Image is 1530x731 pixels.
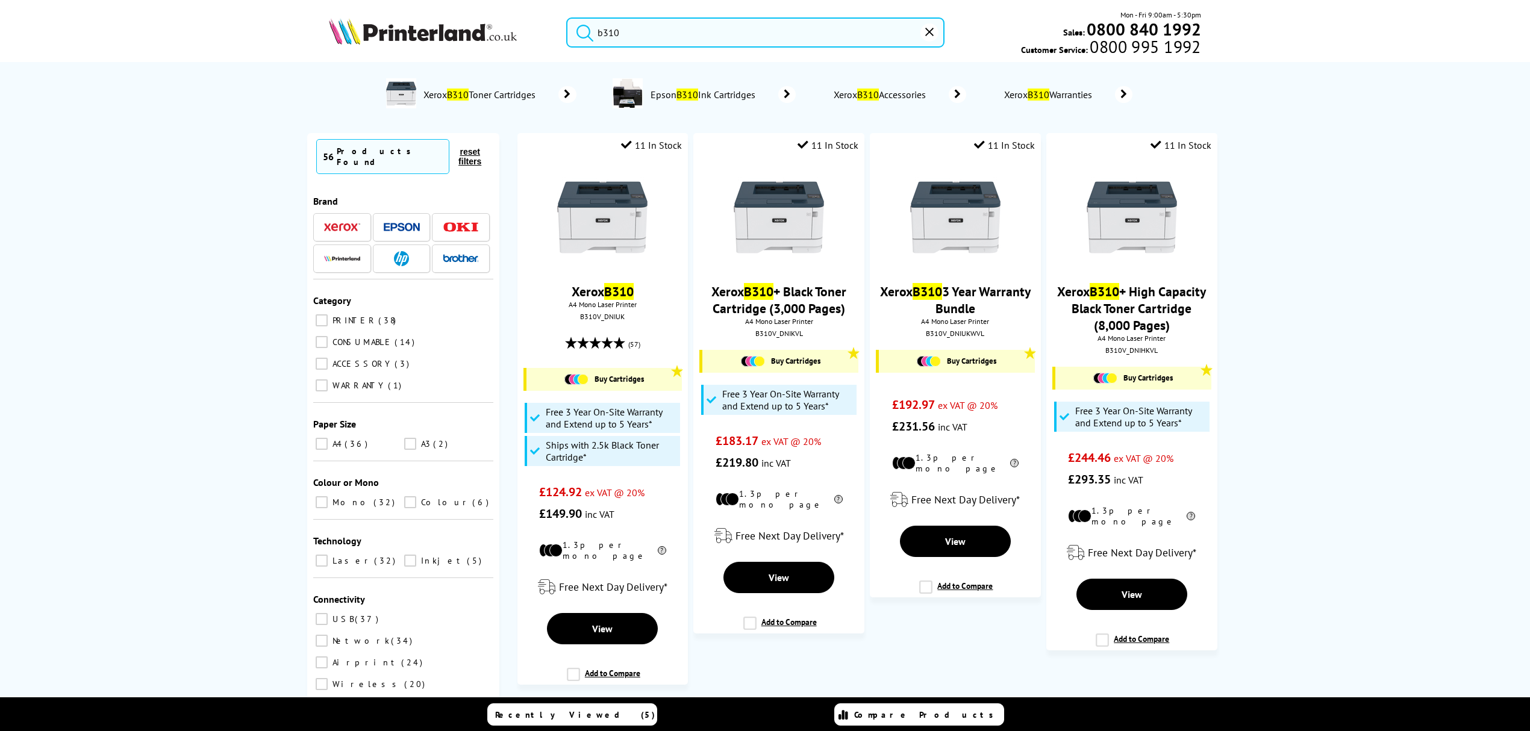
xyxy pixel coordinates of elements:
[559,580,667,594] span: Free Next Day Delivery*
[443,222,479,232] img: OKI
[532,374,676,385] a: Buy Cartridges
[395,358,412,369] span: 3
[1096,633,1169,656] label: Add to Compare
[495,709,655,720] span: Recently Viewed (5)
[913,283,942,300] mark: B310
[892,418,935,434] span: £231.56
[876,483,1034,517] div: modal_delivery
[1088,546,1196,559] span: Free Next Day Delivery*
[1114,474,1143,486] span: inc VAT
[1088,41,1201,52] span: 0800 995 1992
[422,89,541,101] span: Xerox Toner Cartridges
[546,406,677,430] span: Free 3 Year On-Site Warranty and Extend up to 5 Years*
[433,438,451,449] span: 2
[316,358,328,370] input: ACCESSORY 3
[595,374,644,384] span: Buy Cartridges
[316,496,328,508] input: Mono 32
[938,421,967,433] span: inc VAT
[876,317,1034,326] span: A4 Mono Laser Printer
[699,519,858,553] div: modal_delivery
[329,679,403,689] span: Wireless
[1061,373,1205,384] a: Buy Cartridges
[711,283,846,317] a: XeroxB310+ Black Toner Cartridge (3,000 Pages)
[857,89,879,101] mark: B310
[313,195,338,207] span: Brand
[443,254,479,263] img: Brother
[938,399,998,411] span: ex VAT @ 20%
[329,614,354,624] span: USB
[564,374,589,385] img: Cartridges
[345,438,370,449] span: 36
[1002,86,1132,103] a: XeroxB310Warranties
[1090,283,1119,300] mark: B310
[716,455,758,470] span: £219.80
[1120,9,1201,20] span: Mon - Fri 9:00am - 5:30pm
[313,535,361,547] span: Technology
[316,379,328,391] input: WARRANTY 1
[313,476,379,488] span: Colour or Mono
[723,562,834,593] a: View
[649,89,760,101] span: Epson Ink Cartridges
[316,656,328,668] input: Airprint 24
[313,294,351,306] span: Category
[313,593,365,605] span: Connectivity
[649,78,796,111] a: EpsonB310Ink Cartridges
[418,497,471,508] span: Colour
[539,506,582,521] span: £149.90
[355,614,381,624] span: 37
[388,380,404,391] span: 1
[422,78,576,111] a: XeroxB310Toner Cartridges
[324,255,360,261] img: Printerland
[1055,346,1208,355] div: B310V_DNIHKVL
[472,497,492,508] span: 6
[734,172,824,263] img: XeroxB310-Front-Main-Small.jpg
[1114,452,1173,464] span: ex VAT @ 20%
[716,488,843,510] li: 1.3p per mono page
[557,172,648,263] img: XeroxB310-Front-Main-Small.jpg
[585,508,614,520] span: inc VAT
[1068,505,1195,527] li: 1.3p per mono page
[404,496,416,508] input: Colour 6
[761,457,791,469] span: inc VAT
[329,315,377,326] span: PRINTER
[329,555,373,566] span: Laser
[567,668,640,691] label: Add to Compare
[743,617,817,639] label: Add to Compare
[741,356,765,367] img: Cartridges
[1087,172,1177,263] img: XeroxB310-Front-Main-Small.jpg
[539,484,582,500] span: £124.92
[316,314,328,326] input: PRINTER 38
[892,397,935,412] span: £192.97
[404,438,416,450] input: A3 2
[702,329,855,338] div: B310V_DNIKVL
[418,438,432,449] span: A3
[854,709,1000,720] span: Compare Products
[769,571,789,583] span: View
[699,317,858,326] span: A4 Mono Laser Printer
[329,358,393,369] span: ACCESSORY
[329,18,551,47] a: Printerland Logo
[378,315,399,326] span: 38
[401,657,425,668] span: 24
[329,380,387,391] span: WARRANTY
[585,487,645,499] span: ex VAT @ 20%
[1093,373,1117,384] img: Cartridges
[337,146,443,167] div: Products Found
[900,526,1011,557] a: View
[592,623,613,635] span: View
[394,251,409,266] img: HP
[467,555,484,566] span: 5
[1021,41,1201,55] span: Customer Service:
[879,329,1031,338] div: B310V_DNIUKWVL
[329,18,517,45] img: Printerland Logo
[572,283,634,300] a: XeroxB310
[798,139,858,151] div: 11 In Stock
[919,580,993,603] label: Add to Compare
[1068,450,1111,465] span: £244.46
[621,139,682,151] div: 11 In Stock
[628,333,640,356] span: (57)
[566,17,945,48] input: Search p
[911,493,1020,506] span: Free Next Day Delivery*
[1122,588,1142,600] span: View
[386,78,416,108] img: B310V_DNI-conspage.jpg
